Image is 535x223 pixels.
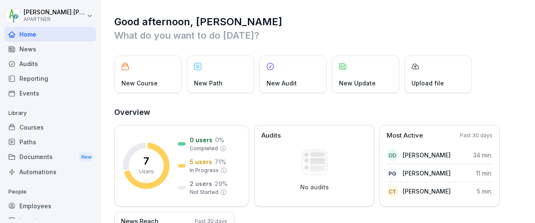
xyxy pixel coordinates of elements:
a: Events [4,86,96,101]
p: [PERSON_NAME] [403,151,451,159]
p: Upload file [411,79,444,88]
p: 5 min. [477,187,492,196]
p: [PERSON_NAME] [403,187,451,196]
a: Reporting [4,71,96,86]
p: Audits [261,131,281,141]
p: What do you want to do [DATE]? [114,29,522,42]
p: APARTNER [24,16,85,22]
a: DocumentsNew [4,149,96,165]
p: Completed [190,145,218,152]
p: 0 % [215,135,224,144]
div: New [79,152,94,162]
a: Paths [4,135,96,149]
p: New Audit [266,79,297,88]
div: DD [387,149,398,161]
div: Documents [4,149,96,165]
p: New Update [339,79,376,88]
a: Employees [4,199,96,213]
p: New Course [121,79,158,88]
a: Courses [4,120,96,135]
p: Not Started [190,188,218,196]
p: 71 % [215,157,226,166]
p: 2 users [190,179,212,188]
p: 5 users [190,157,212,166]
a: Home [4,27,96,42]
p: In Progress [190,167,219,174]
p: New Path [194,79,223,88]
p: 29 % [215,179,228,188]
p: [PERSON_NAME] [403,169,451,178]
a: News [4,42,96,56]
p: 7 [143,156,149,166]
div: PG [387,167,398,179]
p: Library [4,106,96,120]
a: Audits [4,56,96,71]
p: People [4,185,96,199]
h1: Good afternoon, [PERSON_NAME] [114,15,522,29]
p: Users [139,168,154,175]
p: 11 min. [476,169,492,178]
p: Past 30 days [460,132,492,139]
a: Automations [4,165,96,179]
div: CT [387,186,398,197]
p: 34 min. [473,151,492,159]
p: Most Active [387,131,423,141]
p: No audits [300,183,329,191]
p: 0 users [190,135,212,144]
p: [PERSON_NAME] [PERSON_NAME] [24,9,85,16]
h2: Overview [114,106,522,118]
